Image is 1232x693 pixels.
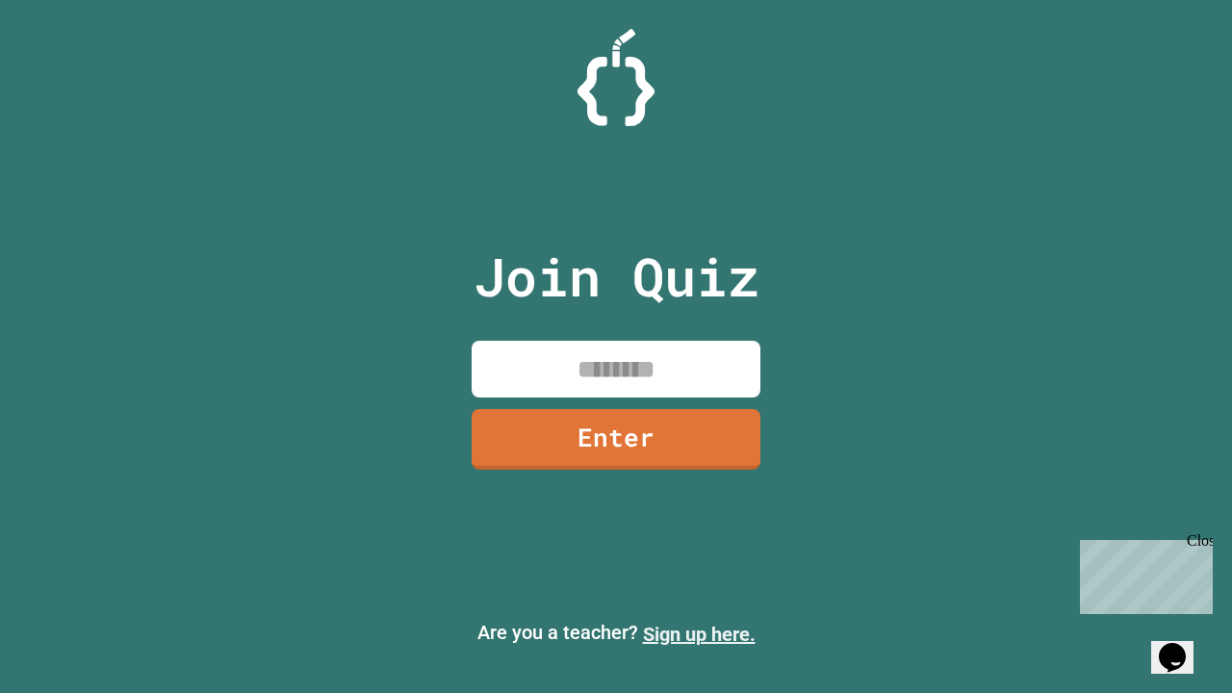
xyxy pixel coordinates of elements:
img: Logo.svg [577,29,654,126]
p: Join Quiz [474,237,759,317]
p: Are you a teacher? [15,618,1217,649]
div: Chat with us now!Close [8,8,133,122]
iframe: chat widget [1151,616,1213,674]
a: Enter [472,409,760,470]
iframe: chat widget [1072,532,1213,614]
a: Sign up here. [643,623,756,646]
